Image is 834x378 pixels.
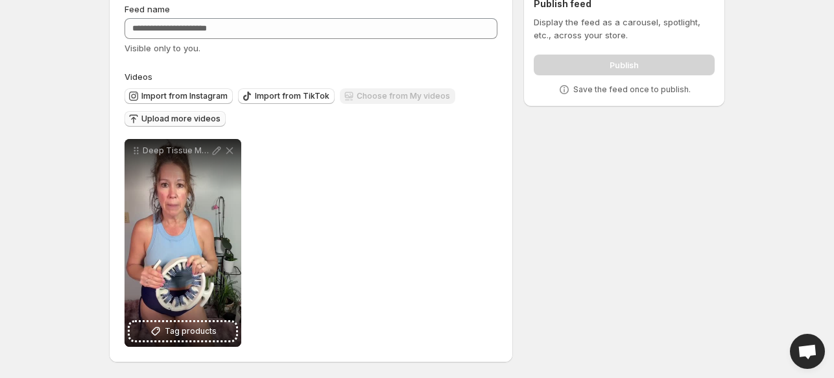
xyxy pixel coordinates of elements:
[125,71,152,82] span: Videos
[573,84,691,95] p: Save the feed once to publish.
[790,334,825,369] div: Open chat
[125,4,170,14] span: Feed name
[125,139,241,347] div: Deep Tissue Massage Roller Baresculpt 10Tag products
[238,88,335,104] button: Import from TikTok
[534,16,715,42] p: Display the feed as a carousel, spotlight, etc., across your store.
[130,322,236,340] button: Tag products
[125,88,233,104] button: Import from Instagram
[143,145,210,156] p: Deep Tissue Massage Roller Baresculpt 10
[141,114,220,124] span: Upload more videos
[165,325,217,338] span: Tag products
[125,43,200,53] span: Visible only to you.
[125,111,226,127] button: Upload more videos
[255,91,329,101] span: Import from TikTok
[141,91,228,101] span: Import from Instagram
